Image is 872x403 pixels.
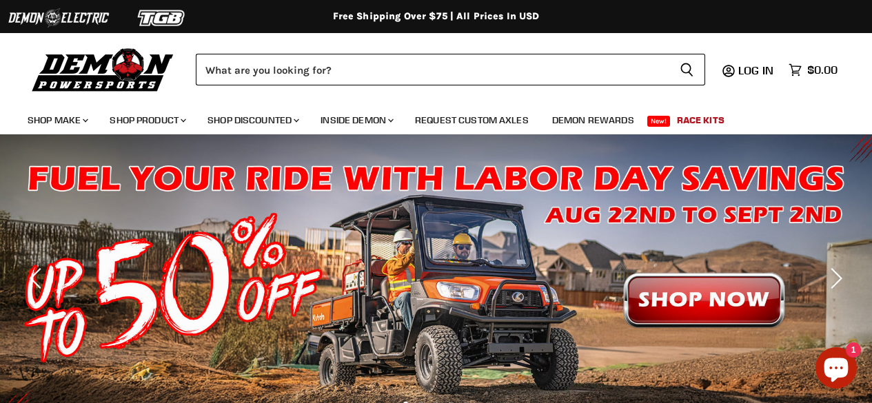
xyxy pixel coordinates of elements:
button: Previous [24,265,52,292]
img: TGB Logo 2 [110,5,214,31]
a: $0.00 [782,60,844,80]
ul: Main menu [17,101,834,134]
a: Inside Demon [310,106,402,134]
a: Shop Make [17,106,97,134]
button: Next [820,265,848,292]
input: Search [196,54,669,85]
span: $0.00 [807,63,838,76]
a: Shop Discounted [197,106,307,134]
inbox-online-store-chat: Shopify online store chat [811,347,861,392]
a: Demon Rewards [542,106,645,134]
img: Demon Powersports [28,45,179,94]
a: Shop Product [99,106,194,134]
a: Request Custom Axles [405,106,539,134]
span: Log in [738,63,773,77]
img: Demon Electric Logo 2 [7,5,110,31]
span: New! [647,116,671,127]
a: Race Kits [667,106,735,134]
a: Log in [732,64,782,76]
button: Search [669,54,705,85]
form: Product [196,54,705,85]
